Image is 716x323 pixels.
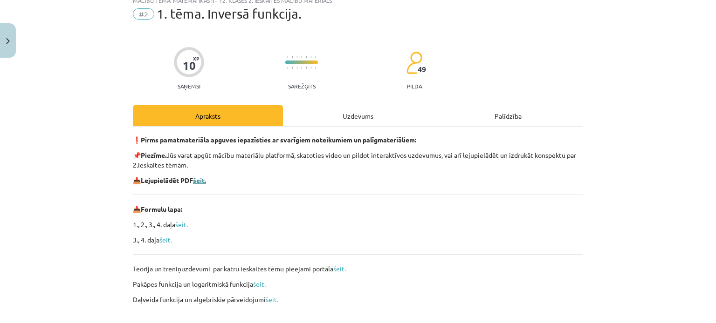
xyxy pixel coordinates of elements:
span: XP [193,56,199,61]
b: Formulu lapa: [141,205,182,213]
b: Lejupielādēt PDF [141,176,193,184]
p: Daļveida funkcija un algebriskie pārveidojumi [133,295,583,304]
div: Apraksts [133,105,283,126]
p: 📥 [133,204,583,214]
div: 10 [183,59,196,72]
div: Palīdzība [433,105,583,126]
strong: Pirms pamatmateriāla apguves iepazīsties ar svarīgiem noteikumiem un palīgmateriāliem: [141,135,416,144]
a: šeit. [266,295,278,303]
span: #2 [133,8,154,20]
p: Teorija un treniņuzdevumi par katru ieskaites tēmu pieejami portālā [133,264,583,274]
p: ❗ [133,135,583,145]
img: icon-short-line-57e1e144782c952c97e751825c79c345078a6d821885a25fce030b3d8c18986b.svg [315,67,316,69]
span: 49 [418,65,426,74]
img: icon-short-line-57e1e144782c952c97e751825c79c345078a6d821885a25fce030b3d8c18986b.svg [292,56,293,58]
span: 1. tēma. Inversā funkcija. [157,6,302,21]
p: 1., 2., 3., 4. daļa [133,220,583,229]
img: icon-short-line-57e1e144782c952c97e751825c79c345078a6d821885a25fce030b3d8c18986b.svg [296,56,297,58]
img: icon-close-lesson-0947bae3869378f0d4975bcd49f059093ad1ed9edebbc8119c70593378902aed.svg [6,38,10,44]
img: icon-short-line-57e1e144782c952c97e751825c79c345078a6d821885a25fce030b3d8c18986b.svg [310,56,311,58]
p: Sarežģīts [288,83,316,89]
a: šeit. [175,220,188,229]
p: pilda [407,83,422,89]
img: icon-short-line-57e1e144782c952c97e751825c79c345078a6d821885a25fce030b3d8c18986b.svg [287,67,288,69]
img: icon-short-line-57e1e144782c952c97e751825c79c345078a6d821885a25fce030b3d8c18986b.svg [301,56,302,58]
a: šeit. [333,264,346,273]
img: icon-short-line-57e1e144782c952c97e751825c79c345078a6d821885a25fce030b3d8c18986b.svg [306,67,307,69]
p: Saņemsi [174,83,204,89]
img: icon-short-line-57e1e144782c952c97e751825c79c345078a6d821885a25fce030b3d8c18986b.svg [301,67,302,69]
p: 📥 [133,175,583,185]
img: icon-short-line-57e1e144782c952c97e751825c79c345078a6d821885a25fce030b3d8c18986b.svg [315,56,316,58]
img: icon-short-line-57e1e144782c952c97e751825c79c345078a6d821885a25fce030b3d8c18986b.svg [310,67,311,69]
img: students-c634bb4e5e11cddfef0936a35e636f08e4e9abd3cc4e673bd6f9a4125e45ecb1.svg [406,51,422,74]
a: šeit. [159,236,172,244]
b: Piezīme. [141,151,166,159]
a: šeit. [253,280,266,288]
p: 📌 Jūs varat apgūt mācību materiālu platformā, skatoties video un pildot interaktīvos uzdevumus, v... [133,150,583,170]
p: Pakāpes funkcija un logaritmiskā funkcija [133,279,583,289]
p: 3., 4. daļa [133,235,583,245]
img: icon-short-line-57e1e144782c952c97e751825c79c345078a6d821885a25fce030b3d8c18986b.svg [292,67,293,69]
img: icon-short-line-57e1e144782c952c97e751825c79c345078a6d821885a25fce030b3d8c18986b.svg [287,56,288,58]
img: icon-short-line-57e1e144782c952c97e751825c79c345078a6d821885a25fce030b3d8c18986b.svg [296,67,297,69]
img: icon-short-line-57e1e144782c952c97e751825c79c345078a6d821885a25fce030b3d8c18986b.svg [306,56,307,58]
div: Uzdevums [283,105,433,126]
a: šeit. [193,176,206,184]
